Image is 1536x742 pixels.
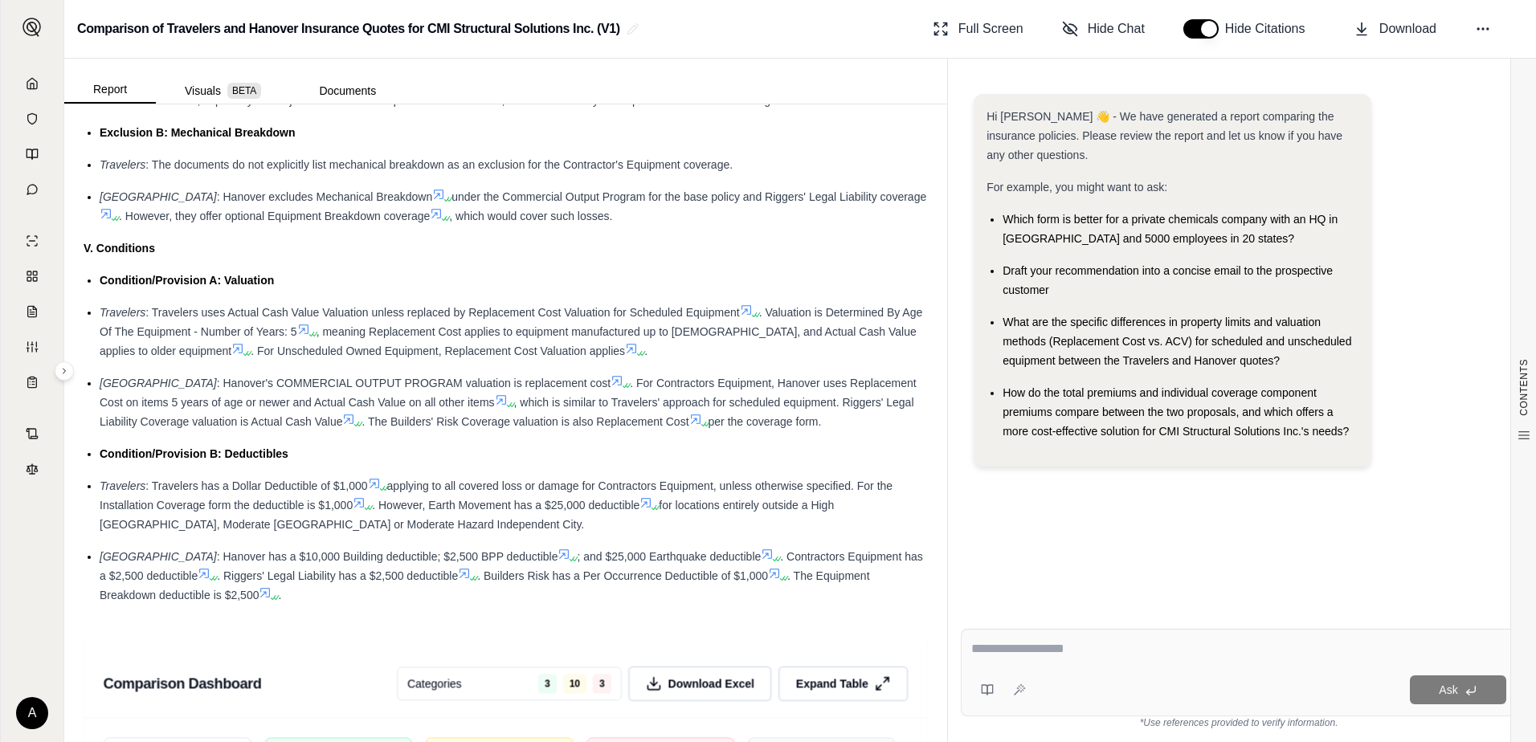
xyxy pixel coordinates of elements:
[217,569,458,582] span: . Riggers' Legal Liability has a $2,500 deductible
[10,418,54,450] a: Contract Analysis
[100,550,217,563] span: [GEOGRAPHIC_DATA]
[372,499,639,512] span: . However, Earth Movement has a $25,000 deductible
[778,666,909,701] button: Expand Table
[926,13,1030,45] button: Full Screen
[1410,675,1506,704] button: Ask
[251,344,625,357] span: . For Unscheduled Owned Equipment, Replacement Cost Valuation applies
[577,550,761,563] span: ; and $25,000 Earthquake deductible
[961,716,1517,729] div: *Use references provided to verify information.
[1003,264,1333,296] span: Draft your recommendation into a concise email to the prospective customer
[10,138,54,170] a: Prompt Library
[477,569,768,582] span: . Builders Risk has a Per Occurrence Deductible of $1,000
[16,697,48,729] div: A
[644,344,647,357] span: .
[987,181,1167,194] span: For example, you might want to ask:
[10,225,54,257] a: Single Policy
[100,396,914,428] span: , which is similar to Travelers' approach for scheduled equipment. Riggers' Legal Liability Cover...
[1003,316,1351,367] span: What are the specific differences in property limits and valuation methods (Replacement Cost vs. ...
[100,479,893,512] span: applying to all covered loss or damage for Contractors Equipment, unless otherwise specified. For...
[987,110,1342,161] span: Hi [PERSON_NAME] 👋 - We have generated a report comparing the insurance policies. Please review t...
[10,67,54,100] a: Home
[1439,683,1457,696] span: Ask
[55,361,74,381] button: Expand sidebar
[1088,19,1145,39] span: Hide Chat
[362,415,688,428] span: . The Builders' Risk Coverage valuation is also Replacement Cost
[709,415,822,428] span: per the coverage form.
[10,173,54,206] a: Chat
[16,11,48,43] button: Expand sidebar
[1056,13,1151,45] button: Hide Chat
[84,242,155,255] strong: V. Conditions
[22,18,42,37] img: Expand sidebar
[10,331,54,363] a: Custom Report
[100,306,145,319] span: Travelers
[104,669,262,698] h3: Comparison Dashboard
[64,76,156,104] button: Report
[1518,359,1530,416] span: CONTENTS
[449,210,612,222] span: , which would cover such losses.
[100,325,917,357] span: , meaning Replacement Cost applies to equipment manufactured up to [DEMOGRAPHIC_DATA], and Actual...
[397,667,622,700] button: Categories3103
[1225,19,1315,39] span: Hide Citations
[10,103,54,135] a: Documents Vault
[217,190,432,203] span: : Hanover excludes Mechanical Breakdown
[100,377,917,409] span: . For Contractors Equipment, Hanover uses Replacement Cost on items 5 years of age or newer and A...
[217,550,558,563] span: : Hanover has a $10,000 Building deductible; $2,500 BPP deductible
[538,674,557,693] span: 3
[278,589,281,601] span: .
[156,78,290,104] button: Visuals
[100,377,217,389] span: [GEOGRAPHIC_DATA]
[100,158,145,171] span: Travelers
[227,83,261,99] span: BETA
[145,479,367,492] span: : Travelers has a Dollar Deductible of $1,000
[145,306,739,319] span: : Travelers uses Actual Cash Value Valuation unless replaced by Replacement Cost Valuation for Sc...
[290,78,405,104] button: Documents
[10,366,54,398] a: Coverage Table
[451,190,926,203] span: under the Commercial Output Program for the base policy and Riggers' Legal Liability coverage
[1003,213,1338,245] span: Which form is better for a private chemicals company with an HQ in [GEOGRAPHIC_DATA] and 5000 emp...
[77,14,620,43] h2: Comparison of Travelers and Hanover Insurance Quotes for CMI Structural Solutions Inc. (V1)
[628,666,772,701] button: Download Excel
[1003,386,1349,438] span: How do the total premiums and individual coverage component premiums compare between the two prop...
[563,674,586,693] span: 10
[10,453,54,485] a: Legal Search Engine
[119,210,430,222] span: . However, they offer optional Equipment Breakdown coverage
[100,550,923,582] span: . Contractors Equipment has a $2,500 deductible
[407,675,462,691] span: Categories
[100,479,145,492] span: Travelers
[1379,19,1436,39] span: Download
[100,306,922,338] span: . Valuation is Determined By Age Of The Equipment - Number of Years: 5
[100,274,274,287] span: Condition/Provision A: Valuation
[100,499,834,531] span: for locations entirely outside a High [GEOGRAPHIC_DATA], Moderate [GEOGRAPHIC_DATA] or Moderate H...
[593,674,611,693] span: 3
[100,447,288,460] span: Condition/Provision B: Deductibles
[217,377,611,389] span: : Hanover's COMMERCIAL OUTPUT PROGRAM valuation is replacement cost
[1347,13,1443,45] button: Download
[10,296,54,328] a: Claim Coverage
[958,19,1023,39] span: Full Screen
[100,126,296,139] span: Exclusion B: Mechanical Breakdown
[668,675,754,691] span: Download Excel
[10,260,54,292] a: Policy Comparisons
[100,190,217,203] span: [GEOGRAPHIC_DATA]
[100,569,870,601] span: . The Equipment Breakdown deductible is $2,500
[145,158,733,171] span: : The documents do not explicitly list mechanical breakdown as an exclusion for the Contractor's ...
[100,75,901,107] span: in their Commercial Output Program. This exclusion could be a significant concern for CMI Structu...
[796,675,868,691] span: Expand Table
